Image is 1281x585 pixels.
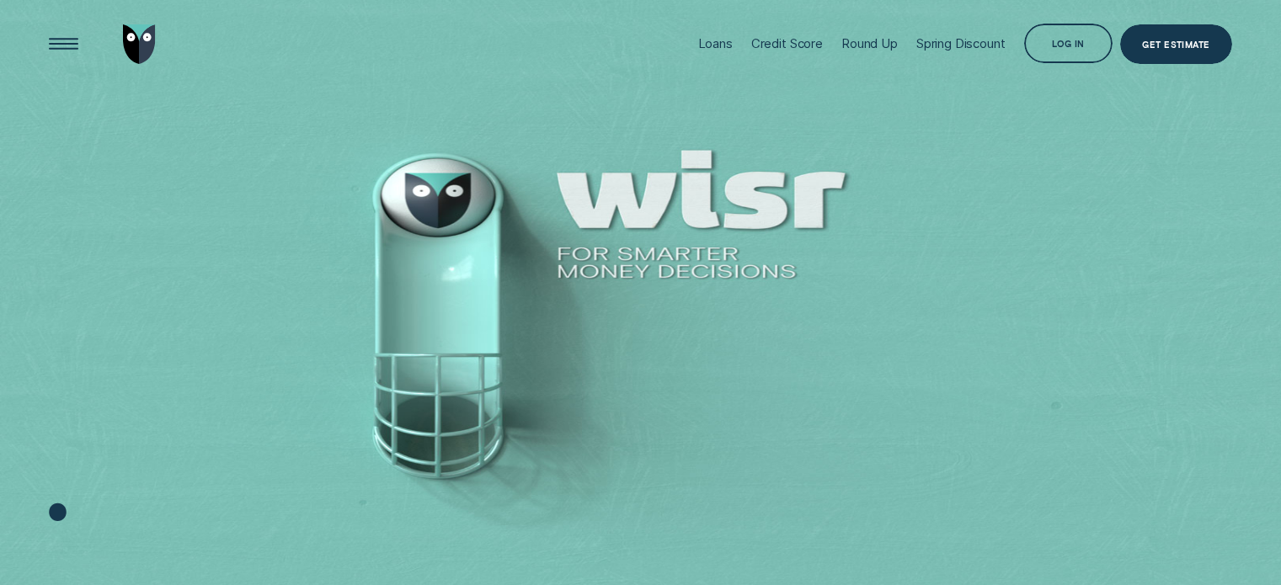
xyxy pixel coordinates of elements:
[1024,24,1113,64] button: Log in
[841,36,898,51] div: Round Up
[698,36,733,51] div: Loans
[44,24,84,65] button: Open Menu
[751,36,823,51] div: Credit Score
[916,36,1006,51] div: Spring Discount
[1120,24,1232,65] a: Get Estimate
[123,24,157,65] img: Wisr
